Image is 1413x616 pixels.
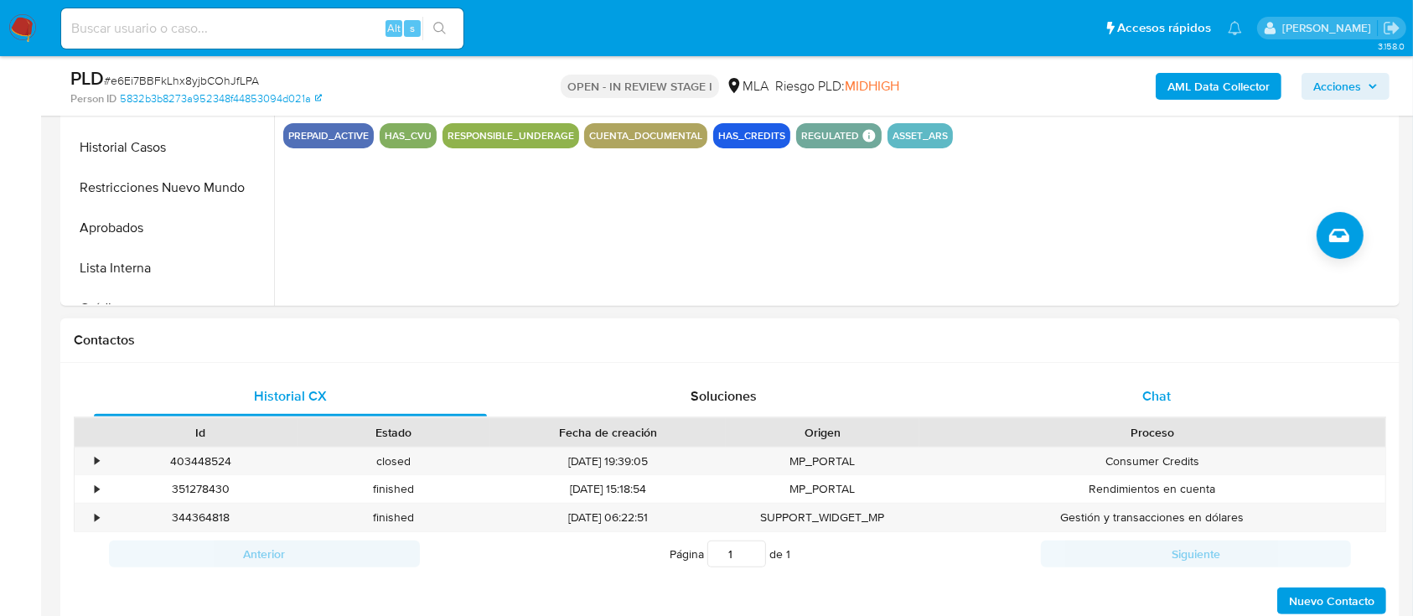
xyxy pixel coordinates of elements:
input: Buscar usuario o caso... [61,18,463,39]
p: marielabelen.cragno@mercadolibre.com [1282,20,1377,36]
b: PLD [70,65,104,91]
div: Fecha de creación [502,424,714,441]
div: Consumer Credits [919,448,1385,475]
button: Aprobados [65,208,274,248]
button: Lista Interna [65,248,274,288]
div: [DATE] 06:22:51 [490,504,726,531]
button: search-icon [422,17,457,40]
div: • [95,481,99,497]
div: Id [116,424,286,441]
div: [DATE] 15:18:54 [490,475,726,503]
div: finished [298,504,491,531]
div: 403448524 [104,448,298,475]
div: closed [298,448,491,475]
span: # e6Ei7BBFkLhx8yjbCOhJfLPA [104,72,259,89]
div: finished [298,475,491,503]
button: Créditos [65,288,274,329]
span: 1 [786,546,790,562]
div: MP_PORTAL [726,448,919,475]
button: Nuevo Contacto [1277,588,1386,614]
div: MP_PORTAL [726,475,919,503]
span: Accesos rápidos [1117,19,1211,37]
div: 351278430 [104,475,298,503]
a: Salir [1383,19,1400,37]
span: s [410,20,415,36]
button: Acciones [1302,73,1390,100]
div: Gestión y transacciones en dólares [919,504,1385,531]
span: Alt [387,20,401,36]
div: Rendimientos en cuenta [919,475,1385,503]
span: Riesgo PLD: [775,77,899,96]
button: Siguiente [1041,541,1352,567]
div: [DATE] 19:39:05 [490,448,726,475]
div: Origen [738,424,908,441]
a: Notificaciones [1228,21,1242,35]
span: 3.158.0 [1378,39,1405,53]
b: AML Data Collector [1167,73,1270,100]
p: OPEN - IN REVIEW STAGE I [561,75,719,98]
button: Historial Casos [65,127,274,168]
a: 5832b3b8273a952348f44853094d021a [120,91,322,106]
div: SUPPORT_WIDGET_MP [726,504,919,531]
div: • [95,510,99,525]
span: Soluciones [691,386,757,406]
button: Anterior [109,541,420,567]
div: MLA [726,77,769,96]
div: Estado [309,424,479,441]
div: 344364818 [104,504,298,531]
span: Acciones [1313,73,1361,100]
span: Página de [670,541,790,567]
button: AML Data Collector [1156,73,1281,100]
b: Person ID [70,91,116,106]
span: Chat [1142,386,1171,406]
div: Proceso [931,424,1374,441]
div: • [95,453,99,469]
span: Historial CX [254,386,327,406]
span: MIDHIGH [845,76,899,96]
button: Restricciones Nuevo Mundo [65,168,274,208]
h1: Contactos [74,332,1386,349]
span: Nuevo Contacto [1289,589,1374,613]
